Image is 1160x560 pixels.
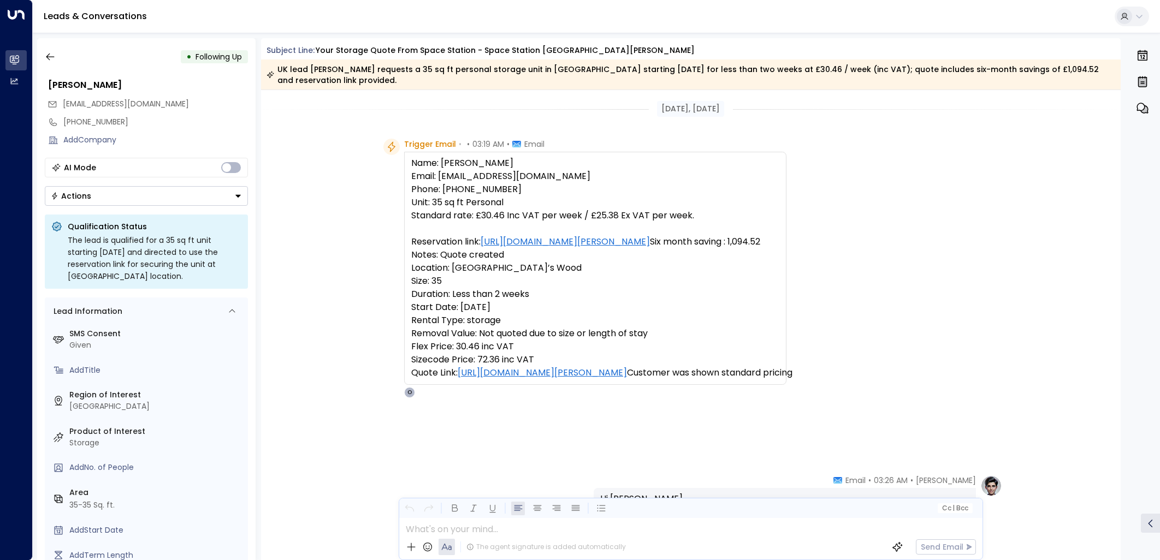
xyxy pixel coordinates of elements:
[69,328,244,339] label: SMS Consent
[467,139,470,150] span: •
[44,10,147,22] a: Leads & Conversations
[68,221,241,232] p: Qualification Status
[910,475,913,486] span: •
[316,45,695,56] div: Your storage quote from Space Station - Space Station [GEOGRAPHIC_DATA][PERSON_NAME]
[69,499,115,511] div: 35-35 Sq. ft.
[63,98,189,110] span: hikyhag@gmail.com
[267,45,315,56] span: Subject Line:
[942,504,968,512] span: Cc Bcc
[524,139,545,150] span: Email
[45,186,248,206] button: Actions
[404,387,415,398] div: O
[69,487,244,498] label: Area
[267,64,1115,86] div: UK lead [PERSON_NAME] requests a 35 sq ft personal storage unit in [GEOGRAPHIC_DATA] starting [DA...
[472,139,504,150] span: 03:19 AM
[45,186,248,206] div: Button group with a nested menu
[69,462,244,473] div: AddNo. of People
[980,475,1002,497] img: profile-logo.png
[68,234,241,282] div: The lead is qualified for a 35 sq ft unit starting [DATE] and directed to use the reservation lin...
[916,475,976,486] span: [PERSON_NAME]
[404,139,456,150] span: Trigger Email
[63,116,248,128] div: [PHONE_NUMBER]
[952,504,955,512] span: |
[186,47,192,67] div: •
[937,503,972,514] button: Cc|Bcc
[69,437,244,449] div: Storage
[48,79,248,92] div: [PERSON_NAME]
[69,339,244,351] div: Given
[411,157,779,379] pre: Name: [PERSON_NAME] Email: [EMAIL_ADDRESS][DOMAIN_NAME] Phone: [PHONE_NUMBER] Unit: 35 sq ft Pers...
[63,134,248,146] div: AddCompany
[69,426,244,437] label: Product of Interest
[874,475,908,486] span: 03:26 AM
[69,365,244,376] div: AddTitle
[459,139,461,150] span: •
[466,542,626,552] div: The agent signature is added automatically
[657,101,724,117] div: [DATE], [DATE]
[50,306,122,317] div: Lead Information
[403,502,416,515] button: Undo
[69,389,244,401] label: Region of Interest
[63,98,189,109] span: [EMAIL_ADDRESS][DOMAIN_NAME]
[481,235,650,248] a: [URL][DOMAIN_NAME][PERSON_NAME]
[507,139,510,150] span: •
[64,162,96,173] div: AI Mode
[458,366,627,379] a: [URL][DOMAIN_NAME][PERSON_NAME]
[51,191,91,201] div: Actions
[196,51,242,62] span: Following Up
[422,502,435,515] button: Redo
[69,401,244,412] div: [GEOGRAPHIC_DATA]
[845,475,866,486] span: Email
[69,525,244,536] div: AddStart Date
[868,475,871,486] span: •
